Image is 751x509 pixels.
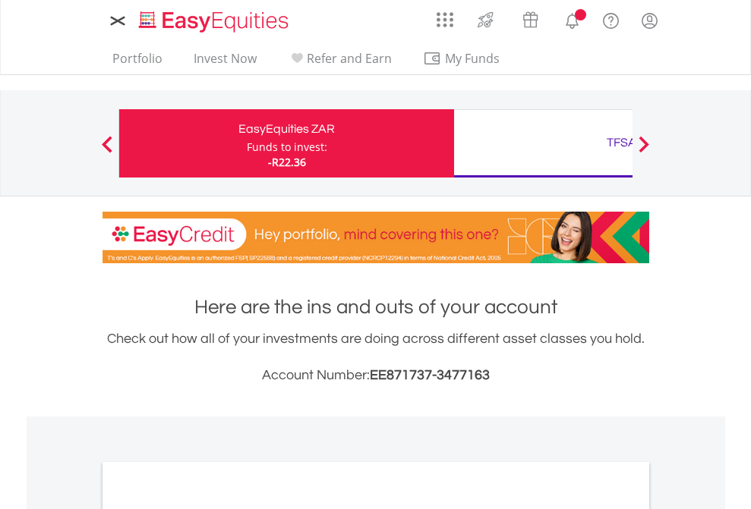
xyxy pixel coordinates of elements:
img: EasyCredit Promotion Banner [103,212,649,263]
div: Funds to invest: [247,140,327,155]
span: -R22.36 [268,155,306,169]
img: grid-menu-icon.svg [437,11,453,28]
h1: Here are the ins and outs of your account [103,294,649,321]
a: Home page [133,4,295,34]
span: Refer and Earn [307,50,392,67]
img: EasyEquities_Logo.png [136,9,295,34]
img: thrive-v2.svg [473,8,498,32]
button: Previous [92,143,122,159]
a: Vouchers [508,4,553,32]
a: Refer and Earn [282,51,398,74]
span: EE871737-3477163 [370,368,490,382]
div: Check out how all of your investments are doing across different asset classes you hold. [103,328,649,386]
h3: Account Number: [103,365,649,386]
a: Notifications [553,4,592,34]
span: My Funds [423,49,522,68]
div: EasyEquities ZAR [128,118,445,140]
button: Next [629,143,659,159]
a: AppsGrid [427,4,463,28]
a: My Profile [630,4,669,37]
a: Portfolio [106,51,169,74]
a: Invest Now [188,51,263,74]
img: vouchers-v2.svg [518,8,543,32]
a: FAQ's and Support [592,4,630,34]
